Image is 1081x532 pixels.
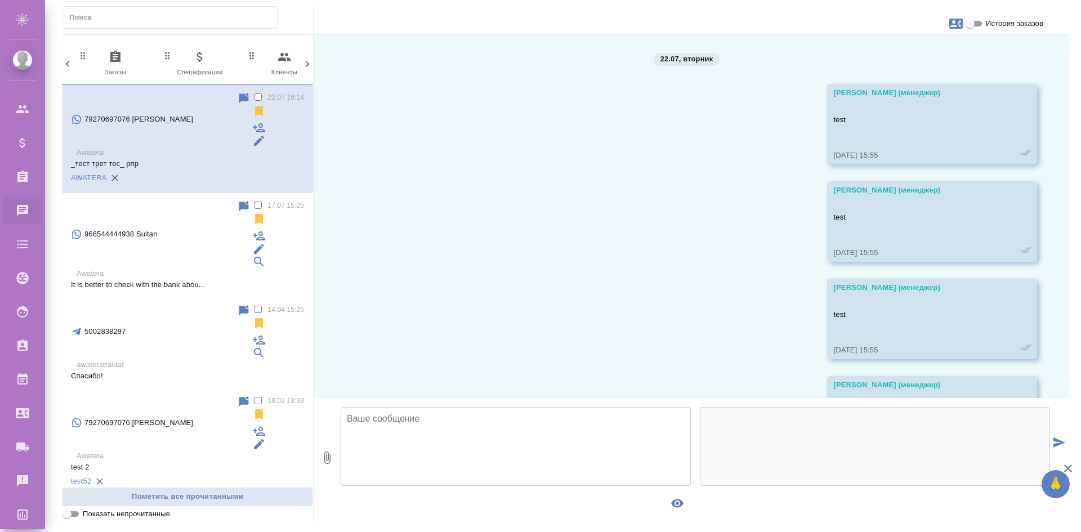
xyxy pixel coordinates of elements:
p: 79270697076 [PERSON_NAME] [84,417,193,428]
span: Клиенты [247,50,322,78]
button: Заявки [942,10,970,37]
div: Пометить непрочитанным [237,304,251,318]
span: 🙏 [1046,472,1065,496]
svg: Отписаться [252,212,266,226]
div: Подписать на чат другого [252,333,266,347]
div: [DATE] 15:55 [834,150,998,161]
button: 🙏 [1042,470,1070,498]
div: [DATE] 15:55 [834,345,998,356]
p: test [834,212,998,223]
p: 17.07 15:25 [267,200,304,211]
div: Редактировать контакт [252,437,266,451]
p: 79270697076 [PERSON_NAME] [84,114,193,125]
div: Подписать на чат другого [252,229,266,243]
svg: Зажми и перетащи, чтобы поменять порядок вкладок [162,50,173,61]
svg: Отписаться [252,408,266,421]
p: Awatera [77,268,304,279]
span: Показать непрочитанные [83,508,170,520]
a: test52 [71,477,91,485]
svg: Зажми и перетащи, чтобы поменять порядок вкладок [78,50,88,61]
p: test 2 [71,462,304,473]
span: Пометить все прочитанными [68,490,307,503]
p: Awatera [77,147,304,158]
div: Редактировать контакт [252,134,266,147]
p: 14.04 15:25 [267,304,304,315]
span: Спецификации [162,50,238,78]
svg: Зажми и перетащи, чтобы поменять порядок вкладок [247,50,257,61]
p: 966544444938 Sultan [84,229,158,240]
div: Подписать на чат другого [252,121,266,135]
p: test [834,309,998,320]
div: [PERSON_NAME] (менеджер) [834,185,998,196]
div: [PERSON_NAME] (менеджер) [834,282,998,293]
div: Пометить непрочитанным [237,200,251,213]
div: 79270697076 [PERSON_NAME]18.02 13:33Awateratest 2test52 [62,388,313,497]
p: test [834,114,998,126]
p: 22.07 19:14 [267,92,304,103]
div: Привязать клиента [252,255,266,269]
input: Поиск [69,10,277,25]
button: Пометить все прочитанными [62,487,313,507]
svg: Отписаться [252,104,266,118]
div: 500283829714.04 15:25awateratraktatСпасибо! [62,297,313,388]
span: История заказов [986,18,1043,29]
div: Пометить непрочитанным [237,92,251,105]
div: Редактировать контакт [252,242,266,256]
p: _тест трет тес_ рпр [71,158,304,169]
p: Awatera [77,450,304,462]
button: Удалить привязку [106,169,123,186]
div: [DATE] 15:55 [834,247,998,258]
svg: Отписаться [252,316,266,330]
p: 5002838297 [84,326,126,337]
a: AWATERA [71,173,106,182]
span: Заказы [78,50,153,78]
div: 966544444938 Sultan17.07 15:25AwateraIt is better to check with the bank abou... [62,193,313,297]
p: 22.07, вторник [660,53,713,65]
div: Привязать клиента [252,346,266,360]
div: Пометить непрочитанным [237,395,251,409]
div: Подписать на чат другого [252,424,266,438]
div: [PERSON_NAME] (менеджер) [834,87,998,99]
div: 79270697076 [PERSON_NAME]22.07 19:14Awatera_тест трет тес_ рпрAWATERA [62,85,313,193]
p: Спасибо! [71,370,304,382]
button: Предпросмотр [664,490,691,517]
div: [PERSON_NAME] (менеджер) [834,379,998,391]
button: Удалить привязку [91,473,108,490]
p: It is better to check with the bank abou... [71,279,304,290]
p: 18.02 13:33 [267,395,304,406]
p: awateratraktat [77,359,304,370]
